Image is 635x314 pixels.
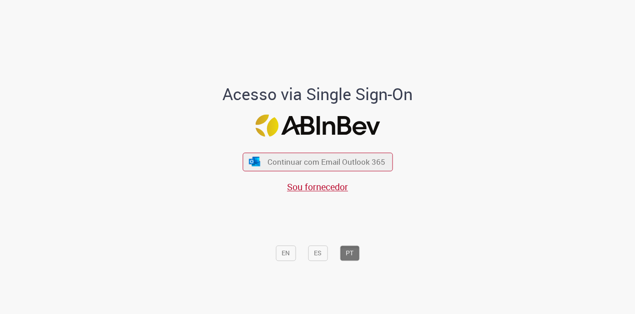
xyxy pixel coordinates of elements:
button: ES [308,246,328,261]
button: EN [276,246,296,261]
button: PT [340,246,359,261]
img: Logo ABInBev [255,114,380,137]
h1: Acesso via Single Sign-On [192,86,444,104]
img: ícone Azure/Microsoft 360 [248,157,261,167]
span: Continuar com Email Outlook 365 [267,157,385,167]
a: Sou fornecedor [287,181,348,193]
button: ícone Azure/Microsoft 360 Continuar com Email Outlook 365 [242,152,393,171]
